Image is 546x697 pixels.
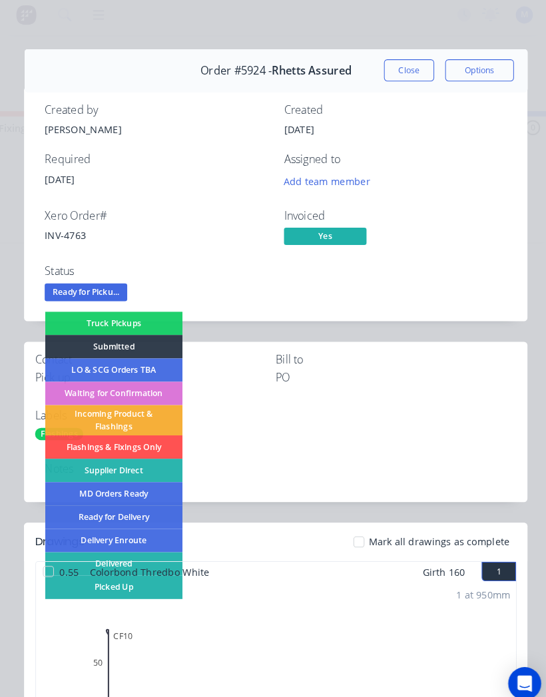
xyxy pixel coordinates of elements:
span: 0.55 [61,550,90,569]
div: INV-4763 [52,226,268,240]
span: Ready for Picku... [52,280,132,297]
div: Incoming Product & Flashings [52,398,185,427]
div: Drawings [43,523,90,539]
span: Yes [284,226,364,243]
span: [DATE] [284,124,313,137]
div: [PERSON_NAME] [52,124,268,138]
div: Xero Order # [52,208,268,221]
div: Truck Pickups [52,308,185,330]
button: Options [439,63,506,85]
div: Flashings [43,420,89,432]
button: Add team member [276,172,374,190]
div: PO [276,365,509,378]
div: Flashings & Fixings Only [52,427,185,450]
button: 1 [475,550,508,569]
div: Delivered [52,541,185,563]
div: Required [52,154,268,166]
div: Submitted [52,330,185,353]
div: Waiting for Confirmation [52,375,185,398]
div: Labels [43,402,276,415]
span: Colorbond Thredbo White [90,550,216,569]
span: Order #5924 - [202,68,272,81]
div: Created by [52,106,268,118]
div: 1 at 950mm [450,575,503,588]
div: Created [284,106,499,118]
span: Mark all drawings as complete [366,523,502,537]
button: Close [380,63,429,85]
button: Ready for Picku... [52,280,132,300]
div: Bill to [276,348,509,360]
div: MD Orders Ready [52,473,185,495]
div: Assigned to [284,154,499,166]
div: Supplier Direct [52,450,185,473]
span: Rhetts Assured [272,68,349,81]
div: LO & SCG Orders TBA [52,353,185,375]
span: [DATE] [52,173,81,186]
div: Ready for Delivery [52,495,185,518]
button: Add team member [284,172,374,190]
div: Open Intercom Messenger [501,652,533,684]
div: Notes [52,453,499,466]
div: Contact [43,348,276,360]
span: Girth 160 [417,550,459,569]
div: Pick up [43,365,276,378]
div: Delivery Enroute [52,518,185,541]
div: Invoiced [284,208,499,221]
div: Status [52,262,268,275]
